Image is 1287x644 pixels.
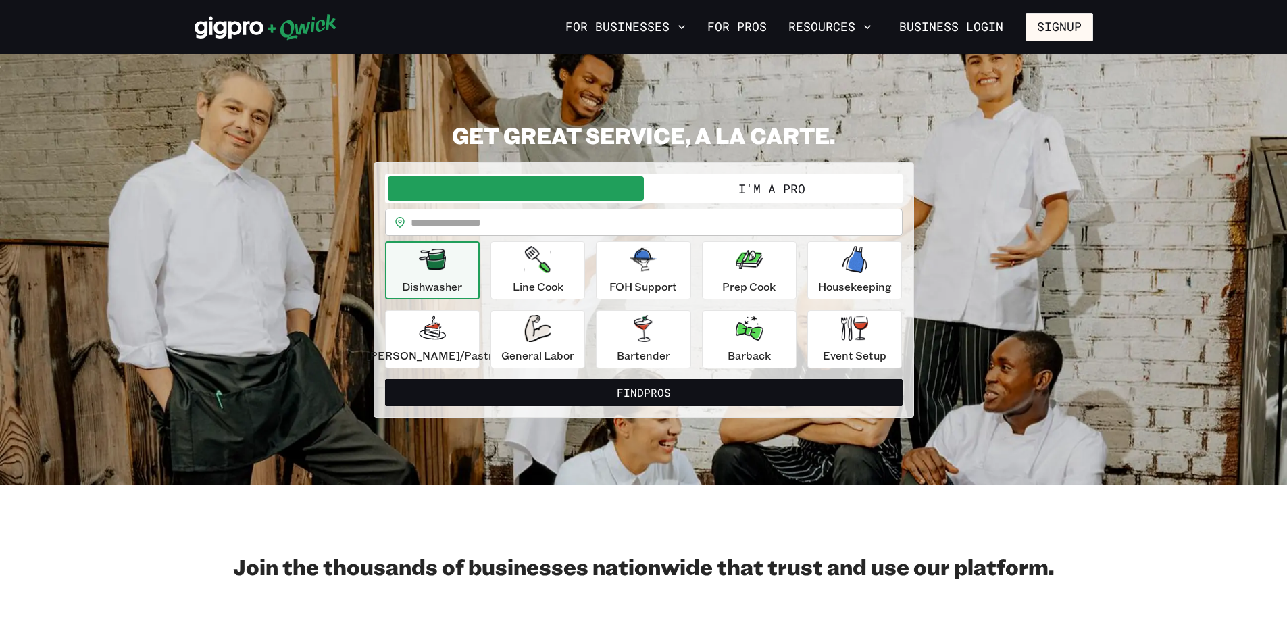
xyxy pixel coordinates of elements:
[402,278,462,295] p: Dishwasher
[1026,13,1093,41] button: Signup
[490,310,585,368] button: General Labor
[366,347,499,364] p: [PERSON_NAME]/Pastry
[388,176,644,201] button: I'm a Business
[385,379,903,406] button: FindPros
[374,122,914,149] h2: GET GREAT SERVICE, A LA CARTE.
[888,13,1015,41] a: Business Login
[195,553,1093,580] h2: Join the thousands of businesses nationwide that trust and use our platform.
[596,310,690,368] button: Bartender
[702,16,772,39] a: For Pros
[728,347,771,364] p: Barback
[702,241,797,299] button: Prep Cook
[385,241,480,299] button: Dishwasher
[783,16,877,39] button: Resources
[501,347,574,364] p: General Labor
[617,347,670,364] p: Bartender
[385,310,480,368] button: [PERSON_NAME]/Pastry
[490,241,585,299] button: Line Cook
[702,310,797,368] button: Barback
[596,241,690,299] button: FOH Support
[722,278,776,295] p: Prep Cook
[560,16,691,39] button: For Businesses
[807,241,902,299] button: Housekeeping
[818,278,892,295] p: Housekeeping
[513,278,563,295] p: Line Cook
[609,278,677,295] p: FOH Support
[807,310,902,368] button: Event Setup
[823,347,886,364] p: Event Setup
[644,176,900,201] button: I'm a Pro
